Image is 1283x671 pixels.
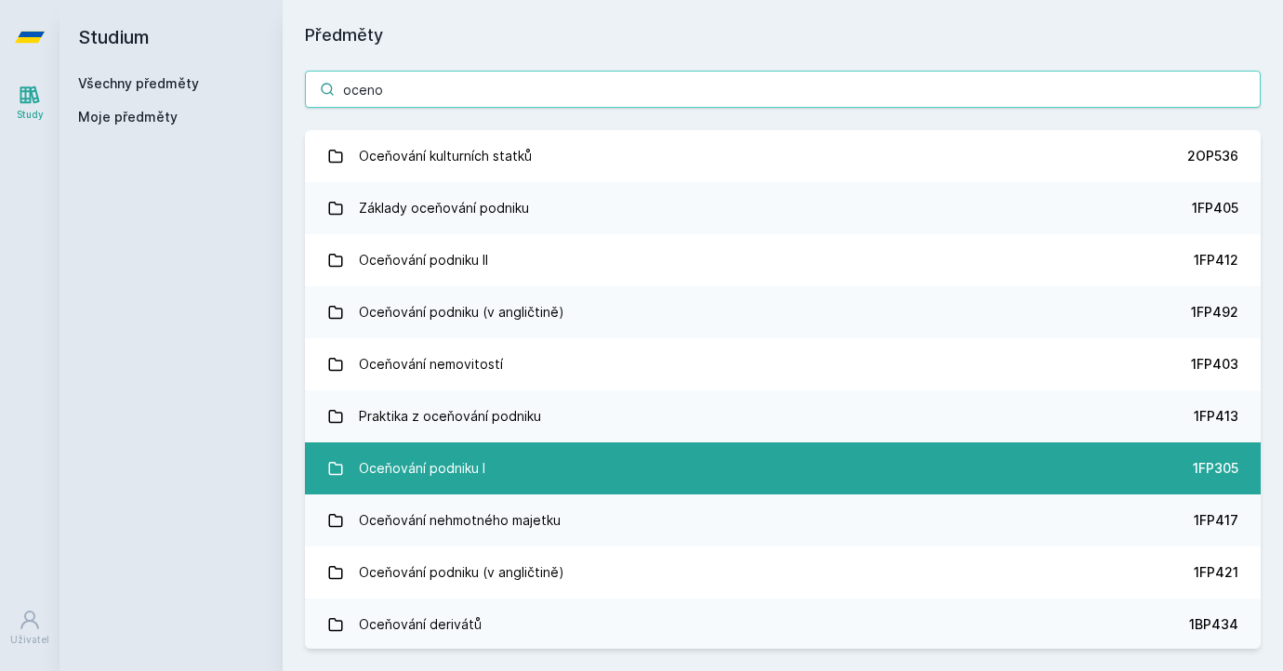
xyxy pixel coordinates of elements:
[1194,407,1238,426] div: 1FP413
[1192,199,1238,217] div: 1FP405
[1187,147,1238,165] div: 2OP536
[305,234,1261,286] a: Oceňování podniku II 1FP412
[359,294,564,331] div: Oceňování podniku (v angličtině)
[1189,615,1238,634] div: 1BP434
[1193,459,1238,478] div: 1FP305
[305,22,1261,48] h1: Předměty
[305,599,1261,651] a: Oceňování derivátů 1BP434
[4,74,56,131] a: Study
[1194,511,1238,530] div: 1FP417
[359,138,532,175] div: Oceňování kulturních statků
[1194,251,1238,270] div: 1FP412
[359,554,564,591] div: Oceňování podniku (v angličtině)
[78,75,199,91] a: Všechny předměty
[78,108,178,126] span: Moje předměty
[359,502,561,539] div: Oceňování nehmotného majetku
[305,71,1261,108] input: Název nebo ident předmětu…
[359,450,485,487] div: Oceňování podniku I
[305,286,1261,338] a: Oceňování podniku (v angličtině) 1FP492
[1194,563,1238,582] div: 1FP421
[305,182,1261,234] a: Základy oceňování podniku 1FP405
[305,442,1261,494] a: Oceňování podniku I 1FP305
[359,398,541,435] div: Praktika z oceňování podniku
[359,606,482,643] div: Oceňování derivátů
[305,546,1261,599] a: Oceňování podniku (v angličtině) 1FP421
[17,108,44,122] div: Study
[305,390,1261,442] a: Praktika z oceňování podniku 1FP413
[1191,303,1238,322] div: 1FP492
[359,242,488,279] div: Oceňování podniku II
[4,599,56,656] a: Uživatel
[359,190,529,227] div: Základy oceňování podniku
[10,633,49,647] div: Uživatel
[305,338,1261,390] a: Oceňování nemovitostí 1FP403
[305,494,1261,546] a: Oceňování nehmotného majetku 1FP417
[305,130,1261,182] a: Oceňování kulturních statků 2OP536
[1191,355,1238,374] div: 1FP403
[359,346,503,383] div: Oceňování nemovitostí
